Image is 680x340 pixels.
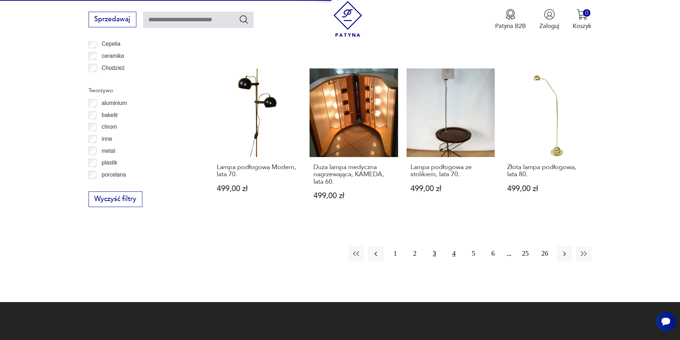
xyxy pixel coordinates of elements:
[102,99,127,108] p: aluminium
[89,86,193,95] p: Tworzywo
[407,68,495,216] a: Lampa podłogowa ze stolikiem, lata 70.Lampa podłogowa ze stolikiem, lata 70.499,00 zł
[410,185,491,193] p: 499,00 zł
[102,75,123,84] p: Ćmielów
[89,12,136,27] button: Sprzedawaj
[507,185,588,193] p: 499,00 zł
[102,51,124,61] p: ceramika
[330,1,366,37] img: Patyna - sklep z meblami i dekoracjami vintage
[407,246,423,261] button: 2
[518,246,533,261] button: 25
[495,22,526,30] p: Patyna B2B
[539,22,559,30] p: Zaloguj
[507,164,588,178] h3: Złota lampa podłogowa, lata 80.
[102,63,125,73] p: Chodzież
[102,39,120,49] p: Cepelia
[102,111,118,120] p: bakelit
[539,9,559,30] button: Zaloguj
[313,192,394,200] p: 499,00 zł
[495,9,526,30] button: Patyna B2B
[537,246,552,261] button: 26
[89,191,142,207] button: Wyczyść filtry
[102,182,119,191] p: porcelit
[310,68,398,216] a: Duża lampa medyczna nagrzewająca, KAMEDA, lata 60.Duża lampa medyczna nagrzewająca, KAMEDA, lata ...
[102,170,126,179] p: porcelana
[217,185,297,193] p: 499,00 zł
[102,122,117,132] p: chrom
[213,68,301,216] a: Lampa podłogowa Modern, lata 70.Lampa podłogowa Modern, lata 70.499,00 zł
[102,158,117,167] p: plastik
[577,9,588,20] img: Ikona koszyka
[656,312,676,331] iframe: Smartsupp widget button
[583,9,590,17] div: 0
[427,246,442,261] button: 3
[495,9,526,30] a: Ikona medaluPatyna B2B
[485,246,500,261] button: 6
[573,22,591,30] p: Koszyk
[544,9,555,20] img: Ikonka użytkownika
[89,17,136,23] a: Sprzedawaj
[239,14,249,24] button: Szukaj
[102,134,112,144] p: inne
[573,9,591,30] button: 0Koszyk
[102,146,115,156] p: metal
[505,9,516,20] img: Ikona medalu
[217,164,297,178] h3: Lampa podłogowa Modern, lata 70.
[313,164,394,185] h3: Duża lampa medyczna nagrzewająca, KAMEDA, lata 60.
[503,68,591,216] a: Złota lampa podłogowa, lata 80.Złota lampa podłogowa, lata 80.499,00 zł
[388,246,403,261] button: 1
[446,246,461,261] button: 4
[410,164,491,178] h3: Lampa podłogowa ze stolikiem, lata 70.
[466,246,481,261] button: 5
